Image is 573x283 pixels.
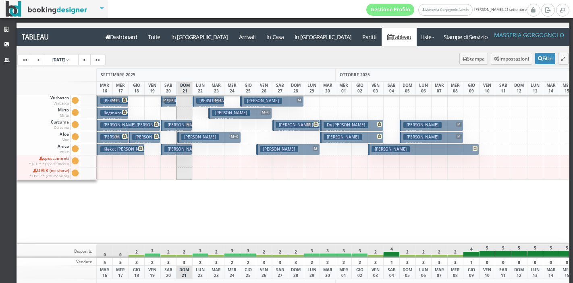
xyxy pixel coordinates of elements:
[100,110,195,116] h3: Rogmans [PERSON_NAME] | [PERSON_NAME]
[304,258,320,266] div: 2
[144,244,161,258] div: 3
[272,258,289,266] div: 3
[527,258,544,266] div: 0
[304,82,320,95] div: LUN 29
[447,258,464,266] div: 3
[54,125,69,130] small: Curcuma
[336,82,352,95] div: MER 01
[256,244,272,258] div: 2
[100,129,158,135] p: € 1384.92
[56,144,70,155] span: Anice
[112,266,129,279] div: MER 17
[336,244,352,258] div: 3
[176,244,193,258] div: 2
[447,82,464,95] div: MER 08
[260,146,298,152] h3: [PERSON_NAME]
[240,82,256,95] div: GIO 25
[304,244,320,258] div: 3
[208,82,224,95] div: MAR 23
[96,82,113,95] div: MAR 16
[324,129,381,135] p: € 1190.54
[306,122,311,127] span: M
[192,258,209,266] div: 2
[265,105,279,111] small: 4 notti
[96,266,113,279] div: MAR 16
[372,146,410,152] h3: [PERSON_NAME]
[463,82,480,95] div: GIO 09
[403,134,442,140] h3: [PERSON_NAME]
[288,82,304,95] div: DOM 28
[431,266,448,279] div: MAR 07
[164,153,190,166] p: € 489.94
[495,244,511,258] div: 5
[100,141,126,153] p: € 1573.90
[17,28,100,46] a: Tableau
[479,82,496,95] div: VEN 10
[100,117,126,129] p: € 1009.44
[144,82,161,95] div: VEN 19
[289,28,357,46] a: In [GEOGRAPHIC_DATA]
[418,4,472,16] a: Masseria Gorgognolo Admin
[261,110,270,115] span: M+C
[459,53,488,65] button: Stampa
[383,258,400,266] div: 1
[367,82,384,95] div: VEN 03
[100,146,189,152] h3: Klekot [PERSON_NAME] | [PERSON_NAME]
[367,266,384,279] div: VEN 03
[240,258,256,266] div: 2
[160,258,177,266] div: 3
[260,153,318,159] p: € 1200.60
[383,244,400,258] div: 4
[224,266,241,279] div: MER 24
[97,95,129,107] button: [PERSON_NAME] | [PERSON_NAME] M+L € 2000.00 4 notti
[192,82,209,95] div: LUN 22
[511,266,527,279] div: DOM 12
[224,244,241,258] div: 3
[431,82,448,95] div: MAR 07
[417,28,438,46] a: Liste
[50,119,70,130] span: Curcuma
[144,266,161,279] div: VEN 19
[272,244,289,258] div: 2
[415,82,432,95] div: LUN 06
[422,142,436,147] small: 4 notti
[112,244,129,258] div: 0
[49,95,70,106] span: Verbasco
[320,266,336,279] div: MAR 30
[244,105,301,111] p: € 1409.40
[399,244,416,258] div: 2
[101,72,135,78] span: SETTEMBRE 2025
[495,258,511,266] div: 0
[366,4,415,16] a: Gestione Profilo
[272,119,320,131] button: [PERSON_NAME] [PERSON_NAME] M € 977.82 3 notti
[543,244,559,258] div: 5
[17,244,97,258] div: Disponib.
[415,244,432,258] div: 2
[527,244,544,258] div: 5
[181,134,219,140] h3: [PERSON_NAME]
[6,1,87,17] img: BookingDesigner.com
[463,244,480,258] div: 4
[479,244,496,258] div: 5
[320,244,336,258] div: 3
[214,98,223,103] span: M+L
[132,141,158,153] p: € 540.00
[367,258,384,266] div: 3
[511,244,527,258] div: 5
[54,101,69,105] small: Verbasco
[479,266,496,279] div: VEN 10
[122,154,135,159] small: 4 notti
[112,258,129,266] div: 5
[208,266,224,279] div: MAR 23
[57,107,70,118] span: Mirto
[100,28,143,46] a: Dashboard
[224,258,241,266] div: 2
[96,258,113,266] div: 5
[208,258,224,266] div: 3
[164,129,190,141] p: € 732.00
[162,98,175,103] span: M+L+L
[114,134,120,139] span: M
[511,82,527,95] div: DOM 12
[96,244,113,258] div: 0
[400,132,463,143] button: [PERSON_NAME] M € 884.00 4 notti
